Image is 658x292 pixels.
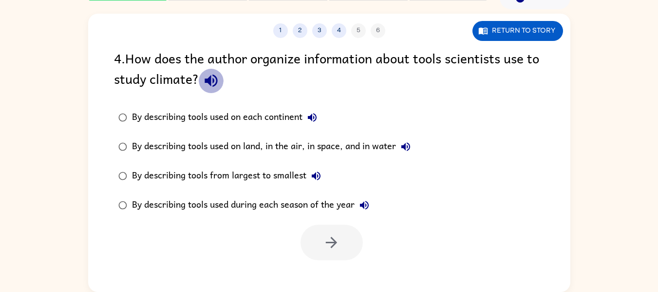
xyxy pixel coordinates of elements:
div: By describing tools from largest to smallest [132,166,326,186]
div: By describing tools used on each continent [132,108,322,127]
button: By describing tools used on land, in the air, in space, and in water [396,137,415,156]
button: 2 [293,23,307,38]
button: Return to story [472,21,563,41]
button: 4 [332,23,346,38]
button: 3 [312,23,327,38]
div: By describing tools used on land, in the air, in space, and in water [132,137,415,156]
button: By describing tools used during each season of the year [355,195,374,215]
div: By describing tools used during each season of the year [132,195,374,215]
button: By describing tools from largest to smallest [306,166,326,186]
button: By describing tools used on each continent [302,108,322,127]
div: 4 . How does the author organize information about tools scientists use to study climate? [114,48,545,93]
button: 1 [273,23,288,38]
